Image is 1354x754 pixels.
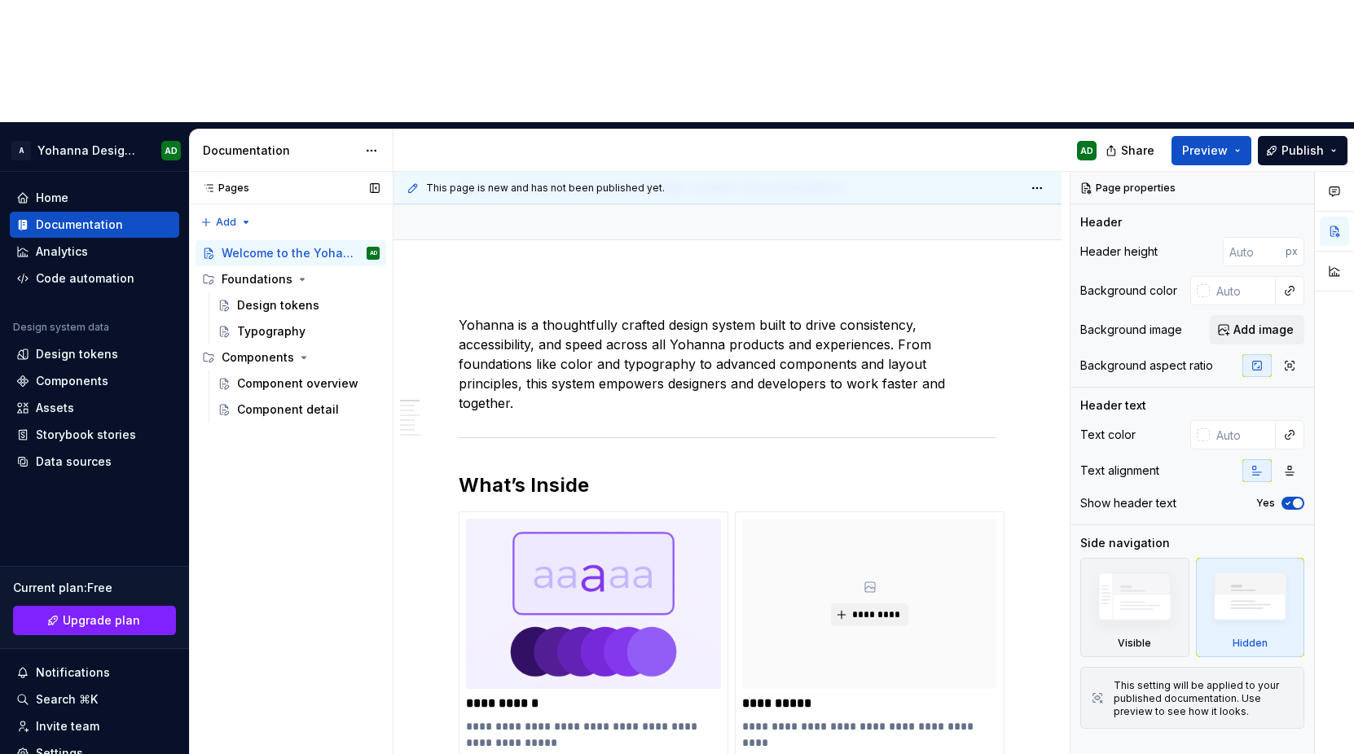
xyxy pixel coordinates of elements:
div: Components [222,349,294,366]
button: Add image [1210,315,1304,344]
div: AD [1080,144,1093,157]
button: Share [1097,136,1165,165]
div: Foundations [196,266,386,292]
div: Data sources [36,454,112,470]
a: Upgrade plan [13,606,176,635]
div: Design tokens [36,346,118,362]
div: Page tree [196,240,386,423]
div: Text alignment [1080,462,1159,479]
div: Search ⌘K [36,691,98,708]
div: Component overview [237,375,358,392]
div: Design system data [13,321,109,334]
a: Component detail [211,397,386,423]
div: Hidden [1196,558,1305,657]
div: Visible [1118,637,1151,650]
div: Visible [1080,558,1189,657]
a: Home [10,185,179,211]
span: This page is new and has not been published yet. [426,182,665,195]
a: Storybook stories [10,422,179,448]
div: Background image [1080,322,1182,338]
span: Upgrade plan [63,612,140,629]
a: Typography [211,318,386,344]
label: Yes [1256,497,1275,510]
input: Auto [1223,237,1286,266]
div: Show header text [1080,495,1176,511]
a: Design tokens [10,341,179,367]
a: Invite team [10,713,179,739]
div: AD [370,245,377,261]
div: Foundations [222,271,292,287]
div: Header text [1080,397,1146,414]
div: Current plan : Free [13,580,176,596]
button: Notifications [10,660,179,686]
div: Typography [237,323,306,340]
div: Pages [196,182,249,195]
button: Add [196,211,257,234]
div: Components [196,344,386,370]
div: Storybook stories [36,427,136,443]
div: Analytics [36,243,88,260]
img: b6717d7c-9fd5-4a5e-afaf-2c6660f92efd.png [466,519,721,689]
span: Preview [1182,142,1228,159]
input: Auto [1210,276,1276,305]
div: Code automation [36,270,134,287]
div: This setting will be applied to your published documentation. Use preview to see how it looks. [1114,679,1294,718]
p: Yohanna is a thoughtfully crafted design system built to drive consistency, accessibility, and sp... [459,315,996,413]
div: A [11,141,31,160]
div: Documentation [203,142,357,159]
h2: What’s Inside [459,472,996,498]
div: Header height [1080,243,1158,260]
p: px [1286,245,1298,258]
div: Hidden [1233,637,1268,650]
button: AYohanna Design SystemAD [3,133,186,168]
span: Share [1121,142,1154,159]
div: Invite team [36,718,99,734]
div: Yohanna Design System [37,142,142,159]
div: Documentation [36,217,123,233]
div: Text color [1080,427,1136,443]
a: Welcome to the Yohanna Design SystemAD [196,240,386,266]
a: Code automation [10,265,179,292]
span: Publish [1281,142,1324,159]
div: Side navigation [1080,535,1170,551]
div: Component detail [237,401,339,418]
span: Add image [1233,322,1294,338]
input: Auto [1210,420,1276,449]
div: AD [165,144,178,157]
div: Background aspect ratio [1080,357,1213,374]
a: Analytics [10,239,179,265]
div: Notifications [36,664,110,681]
button: Publish [1258,136,1347,165]
div: Design tokens [237,297,319,313]
a: Design tokens [211,292,386,318]
div: Header [1080,214,1122,230]
div: Components [36,373,108,389]
a: Component overview [211,370,386,397]
span: Add [216,216,236,229]
a: Data sources [10,449,179,475]
div: Assets [36,400,74,416]
div: Welcome to the Yohanna Design System [222,245,356,261]
div: Background color [1080,283,1177,299]
button: Search ⌘K [10,686,179,712]
a: Assets [10,395,179,421]
div: Home [36,190,68,206]
a: Documentation [10,212,179,238]
a: Components [10,368,179,394]
button: Preview [1172,136,1251,165]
